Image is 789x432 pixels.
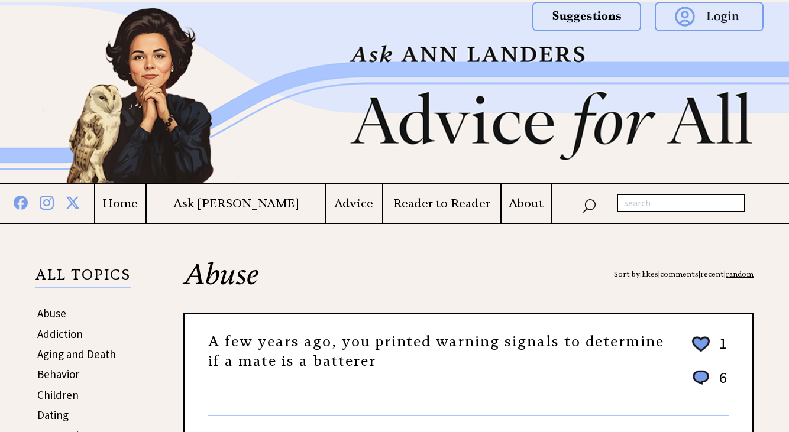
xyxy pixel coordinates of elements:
[208,333,664,371] a: A few years ago, you printed warning signals to determine if a mate is a batterer
[37,306,66,320] a: Abuse
[37,388,79,402] a: Children
[690,334,712,355] img: heart_outline%202.png
[183,260,754,313] h2: Abuse
[690,368,712,387] img: message_round%201.png
[655,2,764,31] img: login.png
[35,268,131,288] p: ALL TOPICS
[147,196,325,211] a: Ask [PERSON_NAME]
[642,269,658,278] a: likes
[614,260,754,288] div: Sort by: | | |
[726,269,754,278] a: random
[532,2,641,31] img: suggestions.png
[582,196,596,213] img: search_nav.png
[66,193,80,209] img: x%20blue.png
[326,196,381,211] a: Advice
[502,196,551,211] a: About
[660,269,699,278] a: comments
[95,196,146,211] a: Home
[713,368,727,399] td: 6
[700,269,724,278] a: recent
[40,193,54,210] img: instagram%20blue.png
[37,347,116,361] a: Aging and Death
[37,327,83,341] a: Addiction
[383,196,500,211] a: Reader to Reader
[37,408,69,422] a: Dating
[713,333,727,366] td: 1
[14,193,28,210] img: facebook%20blue.png
[617,194,745,213] input: search
[37,367,79,381] a: Behavior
